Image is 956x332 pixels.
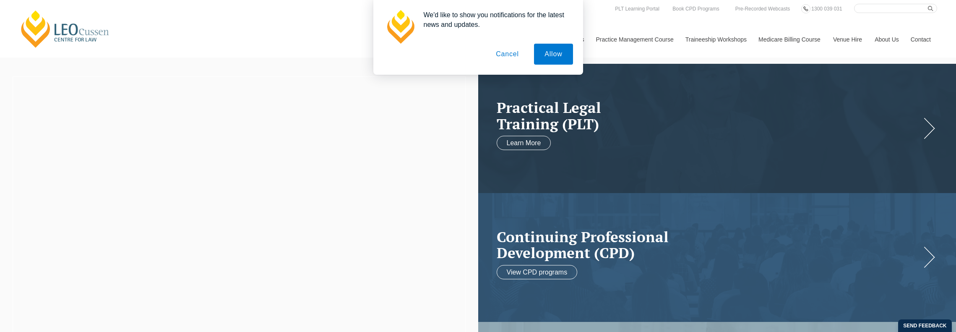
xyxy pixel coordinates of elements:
button: Allow [534,44,573,65]
a: Practical LegalTraining (PLT) [497,99,921,132]
a: Continuing ProfessionalDevelopment (CPD) [497,228,921,261]
a: Learn More [497,136,551,150]
h2: Continuing Professional Development (CPD) [497,228,921,261]
div: We'd like to show you notifications for the latest news and updates. [417,10,573,29]
h2: Practical Legal Training (PLT) [497,99,921,132]
button: Cancel [485,44,529,65]
img: notification icon [383,10,417,44]
a: View CPD programs [497,265,578,279]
